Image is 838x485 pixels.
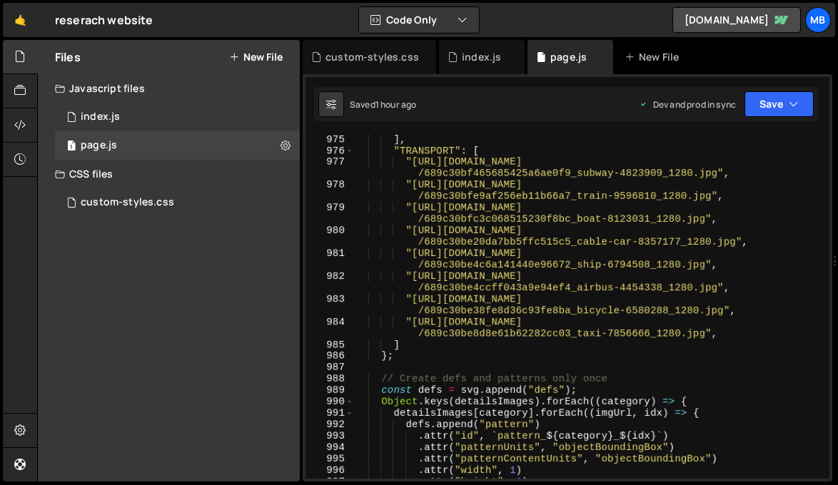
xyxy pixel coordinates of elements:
[306,202,354,225] div: 979
[375,98,417,111] div: 1 hour ago
[55,49,81,65] h2: Files
[350,98,416,111] div: Saved
[55,11,153,29] div: reserach website
[81,139,117,152] div: page.js
[229,51,283,63] button: New File
[550,50,587,64] div: page.js
[306,453,354,464] div: 995
[38,160,300,188] div: CSS files
[325,50,419,64] div: custom-styles.css
[306,373,354,384] div: 988
[306,362,354,373] div: 987
[306,419,354,430] div: 992
[306,247,354,270] div: 981
[306,133,354,145] div: 975
[306,339,354,350] div: 985
[805,7,831,33] a: MB
[55,103,300,131] div: 10476/23765.js
[306,156,354,179] div: 977
[81,196,174,209] div: custom-styles.css
[639,98,736,111] div: Dev and prod in sync
[306,316,354,339] div: 984
[625,50,685,64] div: New File
[306,179,354,202] div: 978
[672,7,801,33] a: [DOMAIN_NAME]
[306,225,354,247] div: 980
[306,145,354,156] div: 976
[38,74,300,103] div: Javascript files
[306,293,354,316] div: 983
[306,430,354,441] div: 993
[744,91,814,117] button: Save
[306,270,354,293] div: 982
[3,3,38,37] a: 🤙
[306,441,354,453] div: 994
[81,111,120,123] div: index.js
[55,188,300,217] div: 10476/38631.css
[67,141,76,153] span: 1
[462,50,501,64] div: index.js
[359,7,479,33] button: Code Only
[306,396,354,407] div: 990
[306,407,354,419] div: 991
[306,350,354,362] div: 986
[55,131,300,160] div: 10476/23772.js
[306,464,354,476] div: 996
[306,384,354,396] div: 989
